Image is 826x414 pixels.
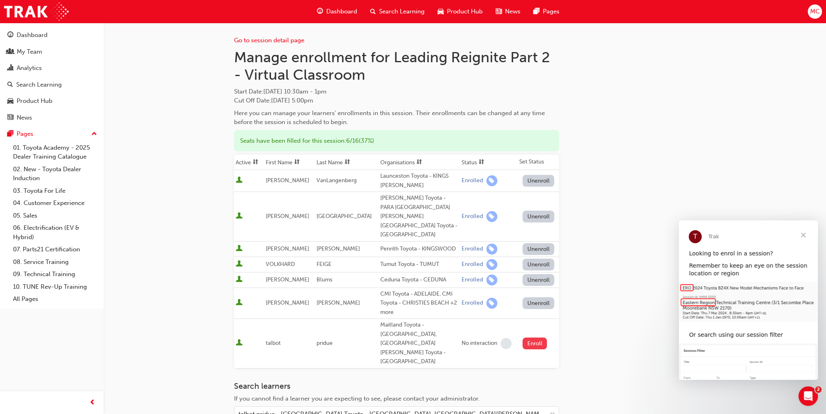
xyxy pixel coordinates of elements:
[236,260,243,268] span: User is active
[236,212,243,220] span: User is active
[266,177,309,184] span: [PERSON_NAME]
[266,261,295,268] span: VOLKHARD
[10,197,100,209] a: 04. Customer Experience
[310,3,364,20] a: guage-iconDashboard
[3,126,100,142] button: Pages
[522,259,554,270] button: Unenroll
[326,7,357,16] span: Dashboard
[543,7,559,16] span: Pages
[380,290,458,317] div: CMI Toyota - ADELAIDE, CMI Toyota - CHRISTIES BEACH +2 more
[798,386,818,406] iframe: Intercom live chat
[486,298,497,309] span: learningRecordVerb_ENROLL-icon
[489,3,527,20] a: news-iconNews
[7,114,13,122] span: news-icon
[486,275,497,285] span: learningRecordVerb_ENROLL-icon
[17,31,48,40] div: Dashboard
[462,276,483,284] div: Enrolled
[234,381,559,391] h3: Search learners
[317,245,360,252] span: [PERSON_NAME]
[10,268,100,281] a: 09. Technical Training
[234,37,304,44] a: Go to session detail page
[679,220,818,380] iframe: Intercom live chat message
[380,260,458,269] div: Tumut Toyota - TUMUT
[317,261,332,268] span: FEIGE
[810,7,819,16] span: MC
[462,261,483,268] div: Enrolled
[234,109,559,127] div: Here you can manage your learners' enrollments in this session. Their enrollments can be changed ...
[815,386,822,393] span: 2
[380,194,458,240] div: [PERSON_NAME] Toyota - PARA [GEOGRAPHIC_DATA][PERSON_NAME][GEOGRAPHIC_DATA] Toyota - [GEOGRAPHIC_...
[3,44,100,59] a: My Team
[7,32,13,39] span: guage-icon
[236,299,243,307] span: User is active
[460,155,518,170] th: Toggle SortBy
[317,177,357,184] span: VanLangenberg
[479,159,484,166] span: sorting-icon
[522,243,554,255] button: Unenroll
[315,155,379,170] th: Toggle SortBy
[462,245,483,253] div: Enrolled
[91,129,97,139] span: up-icon
[294,159,300,166] span: sorting-icon
[234,155,264,170] th: Toggle SortBy
[253,159,258,166] span: sorting-icon
[266,213,309,220] span: [PERSON_NAME]
[317,7,323,17] span: guage-icon
[236,339,243,347] span: User is active
[317,213,372,220] span: [GEOGRAPHIC_DATA]
[7,65,13,72] span: chart-icon
[263,88,327,95] span: [DATE] 10:30am - 1pm
[236,276,243,284] span: User is active
[380,275,458,285] div: Ceduna Toyota - CEDUNA
[518,155,559,170] th: Set Status
[486,259,497,270] span: learningRecordVerb_ENROLL-icon
[266,340,281,346] span: talbot
[7,48,13,56] span: people-icon
[3,26,100,126] button: DashboardMy TeamAnalyticsSearch LearningProduct HubNews
[380,244,458,254] div: Penrith Toyota - KINGSWOOD
[345,159,350,166] span: sorting-icon
[416,159,422,166] span: sorting-icon
[447,7,483,16] span: Product Hub
[3,28,100,43] a: Dashboard
[533,7,540,17] span: pages-icon
[10,243,100,256] a: 07. Parts21 Certification
[4,2,69,21] a: Trak
[522,175,554,187] button: Unenroll
[462,177,483,185] div: Enrolled
[266,245,309,252] span: [PERSON_NAME]
[486,211,497,222] span: learningRecordVerb_ENROLL-icon
[236,176,243,185] span: User is active
[462,299,483,307] div: Enrolled
[486,175,497,186] span: learningRecordVerb_ENROLL-icon
[234,48,559,84] h1: Manage enrollment for Leading Reignite Part 2 - Virtual Classroom
[17,47,42,57] div: My Team
[522,211,554,222] button: Unenroll
[522,338,547,349] button: Enroll
[10,209,100,222] a: 05. Sales
[17,96,52,106] div: Product Hub
[505,7,520,16] span: News
[7,81,13,89] span: search-icon
[522,297,554,309] button: Unenroll
[10,163,100,185] a: 02. New - Toyota Dealer Induction
[496,7,502,17] span: news-icon
[10,142,100,163] a: 01. Toyota Academy - 2025 Dealer Training Catalogue
[10,222,100,243] a: 06. Electrification (EV & Hybrid)
[17,63,42,73] div: Analytics
[462,213,483,220] div: Enrolled
[370,7,376,17] span: search-icon
[10,256,100,268] a: 08. Service Training
[234,97,313,104] span: Cut Off Date : [DATE] 5:00pm
[486,244,497,255] span: learningRecordVerb_ENROLL-icon
[379,7,425,16] span: Search Learning
[234,395,480,402] span: If you cannot find a learner you are expecting to see, please contact your administrator.
[317,340,333,346] span: pridue
[234,130,559,152] div: Seats have been filled for this session : 6 / 16 ( 37% )
[808,4,822,19] button: MC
